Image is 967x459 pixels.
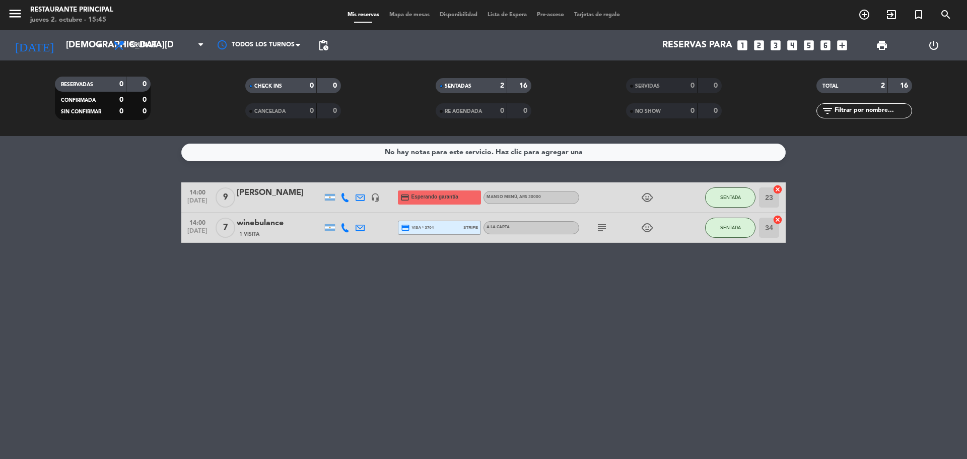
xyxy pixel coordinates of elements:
[310,82,314,89] strong: 0
[371,193,380,202] i: headset_mic
[487,195,541,199] span: MANSO MENÚ
[94,39,106,51] i: arrow_drop_down
[635,109,661,114] span: NO SHOW
[61,109,101,114] span: SIN CONFIRMAR
[500,82,504,89] strong: 2
[821,105,834,117] i: filter_list
[342,12,384,18] span: Mis reservas
[185,198,210,209] span: [DATE]
[185,228,210,239] span: [DATE]
[773,215,783,225] i: cancel
[333,82,339,89] strong: 0
[30,5,113,15] div: Restaurante Principal
[523,107,529,114] strong: 0
[310,107,314,114] strong: 0
[517,195,541,199] span: , ARS 30000
[596,222,608,234] i: subject
[435,12,482,18] span: Disponibilidad
[61,98,96,103] span: CONFIRMADA
[482,12,532,18] span: Lista de Espera
[752,39,766,52] i: looks_two
[487,225,510,229] span: A LA CARTA
[819,39,832,52] i: looks_6
[317,39,329,51] span: pending_actions
[384,12,435,18] span: Mapa de mesas
[8,34,61,56] i: [DATE]
[802,39,815,52] i: looks_5
[881,82,885,89] strong: 2
[569,12,625,18] span: Tarjetas de regalo
[143,96,149,103] strong: 0
[769,39,782,52] i: looks_3
[690,82,695,89] strong: 0
[885,9,897,21] i: exit_to_app
[333,107,339,114] strong: 0
[445,84,471,89] span: SENTADAS
[237,186,322,200] div: [PERSON_NAME]
[705,187,755,208] button: SENTADA
[61,82,93,87] span: RESERVADAS
[641,222,653,234] i: child_care
[532,12,569,18] span: Pre-acceso
[908,30,959,60] div: LOG OUT
[445,109,482,114] span: RE AGENDADA
[822,84,838,89] span: TOTAL
[130,42,156,49] span: Brunch
[411,193,458,201] span: Esperando garantía
[662,40,732,50] span: Reservas para
[8,6,23,21] i: menu
[720,194,741,200] span: SENTADA
[143,81,149,88] strong: 0
[519,82,529,89] strong: 16
[900,82,910,89] strong: 16
[237,217,322,230] div: winebulance
[940,9,952,21] i: search
[714,82,720,89] strong: 0
[185,186,210,198] span: 14:00
[401,223,410,232] i: credit_card
[834,105,912,116] input: Filtrar por nombre...
[119,81,123,88] strong: 0
[216,218,235,238] span: 7
[786,39,799,52] i: looks_4
[119,108,123,115] strong: 0
[401,223,434,232] span: visa * 3704
[736,39,749,52] i: looks_one
[714,107,720,114] strong: 0
[385,147,583,158] div: No hay notas para este servicio. Haz clic para agregar una
[8,6,23,25] button: menu
[239,230,259,238] span: 1 Visita
[836,39,849,52] i: add_box
[913,9,925,21] i: turned_in_not
[216,187,235,208] span: 9
[30,15,113,25] div: jueves 2. octubre - 15:45
[254,84,282,89] span: CHECK INS
[500,107,504,114] strong: 0
[254,109,286,114] span: CANCELADA
[635,84,660,89] span: SERVIDAS
[400,193,409,202] i: credit_card
[720,225,741,230] span: SENTADA
[690,107,695,114] strong: 0
[143,108,149,115] strong: 0
[773,184,783,194] i: cancel
[185,216,210,228] span: 14:00
[641,191,653,204] i: child_care
[858,9,870,21] i: add_circle_outline
[463,224,478,231] span: stripe
[119,96,123,103] strong: 0
[876,39,888,51] span: print
[705,218,755,238] button: SENTADA
[928,39,940,51] i: power_settings_new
